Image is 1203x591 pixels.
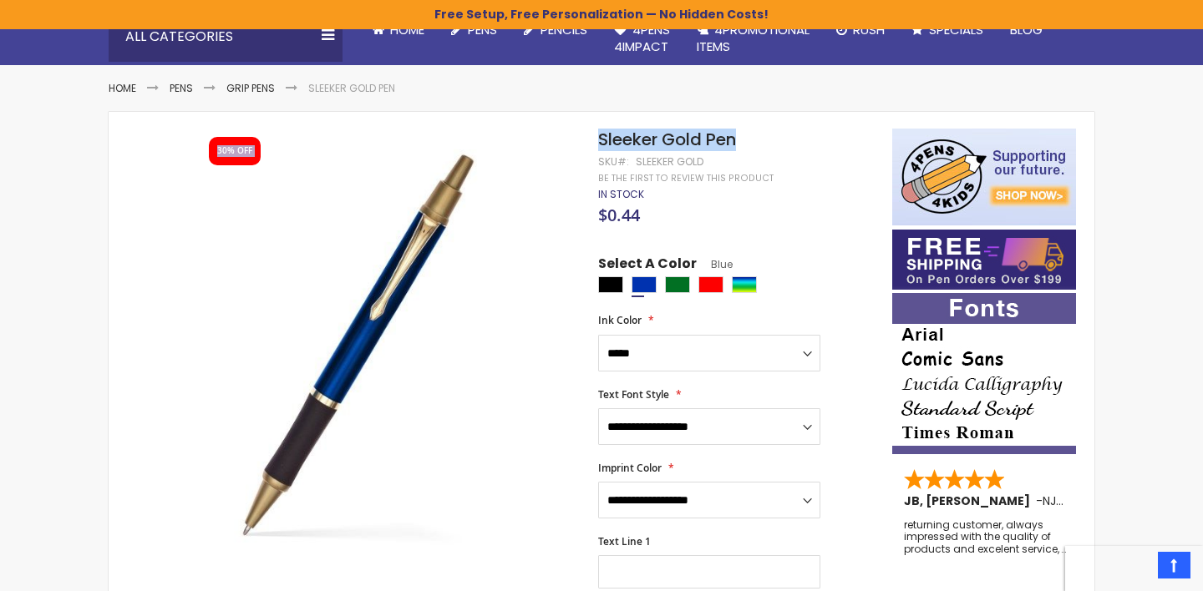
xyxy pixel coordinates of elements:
span: Specials [929,21,983,38]
span: Imprint Color [598,461,662,475]
div: Sleeker Gold [636,155,703,169]
img: Free shipping on orders over $199 [892,230,1076,290]
span: Text Line 1 [598,534,651,548]
a: 4PROMOTIONALITEMS [683,12,823,66]
span: NJ [1043,492,1063,509]
a: Pens [438,12,510,48]
img: 4pens 4 kids [892,129,1076,225]
span: Rush [853,21,885,38]
strong: SKU [598,154,629,169]
a: Home [359,12,438,48]
span: Text Font Style [598,387,669,402]
span: JB, [PERSON_NAME] [904,492,1036,509]
li: Sleeker Gold Pen [308,82,395,95]
span: - , [1036,492,1181,509]
div: returning customer, always impressed with the quality of products and excelent service, will retu... [904,519,1066,555]
span: $0.44 [598,204,640,226]
a: Grip Pens [226,81,275,95]
div: Assorted [732,276,757,293]
a: 4Pens4impact [601,12,683,66]
img: font-personalization-examples [892,293,1076,454]
span: Sleeker Gold Pen [598,128,736,151]
span: 4PROMOTIONAL ITEMS [697,21,810,55]
iframe: Google Customer Reviews [1065,546,1203,591]
span: Blue [697,257,733,271]
div: Green [665,276,690,293]
a: Blog [997,12,1056,48]
div: Red [698,276,723,293]
a: Pencils [510,12,601,48]
div: Availability [598,188,644,201]
span: Blog [1010,21,1043,38]
a: Specials [898,12,997,48]
a: Be the first to review this product [598,172,774,184]
a: Rush [823,12,898,48]
span: Select A Color [598,255,697,277]
div: Blue [632,276,657,293]
span: 4Pens 4impact [614,21,670,55]
span: Pencils [541,21,587,38]
div: Black [598,276,623,293]
span: Pens [468,21,497,38]
img: 5213-blue_1.jpeg [142,127,576,560]
a: Pens [170,81,193,95]
a: Home [109,81,136,95]
span: In stock [598,187,644,201]
div: 30% OFF [217,145,252,157]
span: Home [390,21,424,38]
div: All Categories [109,12,343,62]
span: Ink Color [598,313,642,327]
